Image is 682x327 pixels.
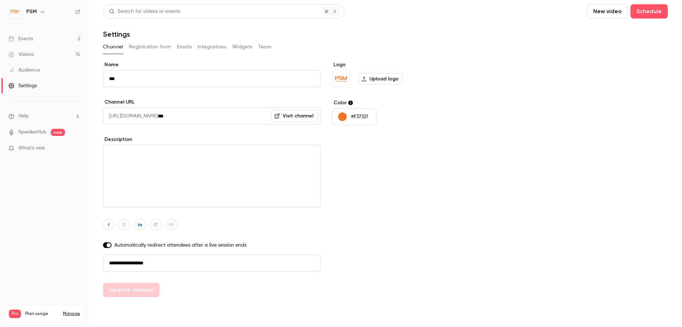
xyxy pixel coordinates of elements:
[351,113,368,120] p: #F37321
[103,61,321,68] label: Name
[332,61,441,68] label: Logo
[587,4,628,19] button: New video
[18,112,29,120] span: Help
[18,144,45,152] span: What's new
[358,73,403,85] label: Upload logo
[103,30,130,38] h1: Settings
[177,41,192,53] button: Emails
[232,41,253,53] button: Widgets
[9,67,40,74] div: Audience
[103,242,321,249] label: Automatically redirect attendees after a live session ends
[103,41,123,53] button: Channel
[129,41,171,53] button: Registration form
[332,61,441,88] section: Logo
[25,311,59,317] span: Plan usage
[9,6,20,17] img: PSM
[630,4,668,19] button: Schedule
[63,311,80,317] a: Manage
[271,110,318,122] a: Visit channel
[103,99,321,106] label: Channel URL
[332,99,441,106] label: Color
[109,8,180,15] div: Search for videos or events
[103,107,158,125] span: [URL][DOMAIN_NAME]
[197,41,227,53] button: Integrations
[9,51,34,58] div: Videos
[26,8,37,15] h6: PSM
[72,145,80,152] iframe: Noticeable Trigger
[332,108,377,125] button: #F37321
[9,112,80,120] li: help-dropdown-opener
[51,129,65,136] span: new
[9,35,33,42] div: Events
[18,128,47,136] a: SpeakerHub
[332,70,350,88] img: PSM
[258,41,272,53] button: Team
[103,136,321,143] label: Description
[9,82,37,89] div: Settings
[9,310,21,318] span: Pro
